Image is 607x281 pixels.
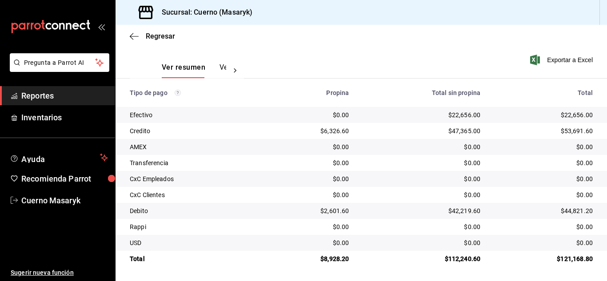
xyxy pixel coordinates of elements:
[495,142,593,151] div: $0.00
[130,158,260,167] div: Transferencia
[495,174,593,183] div: $0.00
[363,111,480,119] div: $22,656.00
[495,238,593,247] div: $0.00
[274,238,349,247] div: $0.00
[130,89,260,96] div: Tipo de pago
[21,152,96,163] span: Ayuda
[495,158,593,167] div: $0.00
[363,174,480,183] div: $0.00
[274,89,349,96] div: Propina
[130,206,260,215] div: Debito
[274,206,349,215] div: $2,601.60
[495,190,593,199] div: $0.00
[162,63,226,78] div: navigation tabs
[274,254,349,263] div: $8,928.20
[10,53,109,72] button: Pregunta a Parrot AI
[21,194,108,206] span: Cuerno Masaryk
[24,58,96,67] span: Pregunta a Parrot AI
[495,127,593,135] div: $53,691.60
[363,254,480,263] div: $112,240.60
[274,190,349,199] div: $0.00
[130,174,260,183] div: CxC Empleados
[130,222,260,231] div: Rappi
[274,222,349,231] div: $0.00
[130,142,260,151] div: AMEX
[130,127,260,135] div: Credito
[274,127,349,135] div: $6,326.60
[130,190,260,199] div: CxC Clientes
[220,63,253,78] button: Ver pagos
[175,90,181,96] svg: Los pagos realizados con Pay y otras terminales son montos brutos.
[532,55,593,65] button: Exportar a Excel
[363,206,480,215] div: $42,219.60
[363,89,480,96] div: Total sin propina
[130,32,175,40] button: Regresar
[162,63,205,78] button: Ver resumen
[146,32,175,40] span: Regresar
[6,64,109,74] a: Pregunta a Parrot AI
[21,111,108,123] span: Inventarios
[21,90,108,102] span: Reportes
[363,158,480,167] div: $0.00
[495,254,593,263] div: $121,168.80
[495,222,593,231] div: $0.00
[274,158,349,167] div: $0.00
[274,111,349,119] div: $0.00
[11,268,108,277] span: Sugerir nueva función
[363,190,480,199] div: $0.00
[363,142,480,151] div: $0.00
[495,206,593,215] div: $44,821.20
[21,173,108,185] span: Recomienda Parrot
[155,7,252,18] h3: Sucursal: Cuerno (Masaryk)
[495,89,593,96] div: Total
[274,142,349,151] div: $0.00
[363,127,480,135] div: $47,365.00
[130,254,260,263] div: Total
[495,111,593,119] div: $22,656.00
[363,238,480,247] div: $0.00
[130,111,260,119] div: Efectivo
[363,222,480,231] div: $0.00
[98,23,105,30] button: open_drawer_menu
[274,174,349,183] div: $0.00
[130,238,260,247] div: USD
